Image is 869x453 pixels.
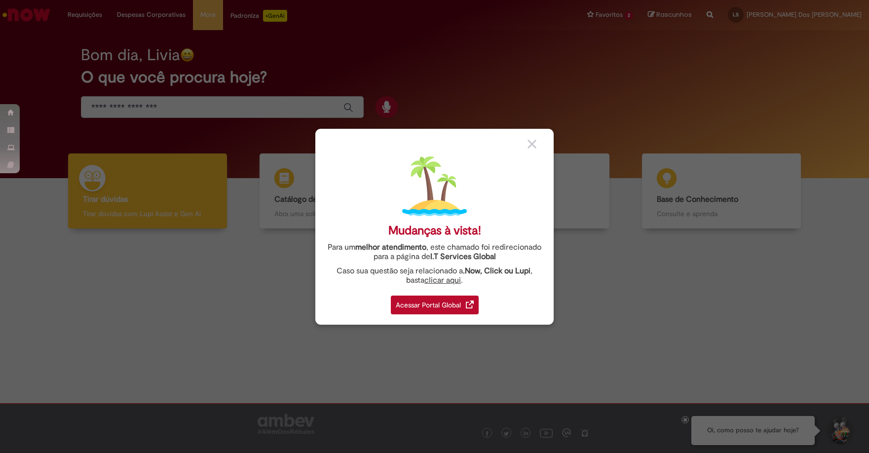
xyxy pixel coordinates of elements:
img: redirect_link.png [466,301,474,308]
div: Mudanças à vista! [388,224,481,238]
a: Acessar Portal Global [391,290,479,314]
a: clicar aqui [424,270,461,285]
a: I.T Services Global [430,246,496,262]
div: Para um , este chamado foi redirecionado para a página de [323,243,546,262]
strong: .Now, Click ou Lupi [463,266,530,276]
div: Acessar Portal Global [391,296,479,314]
div: Caso sua questão seja relacionado a , basta . [323,266,546,285]
strong: melhor atendimento [355,242,426,252]
img: island.png [402,154,467,219]
img: close_button_grey.png [528,140,536,149]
